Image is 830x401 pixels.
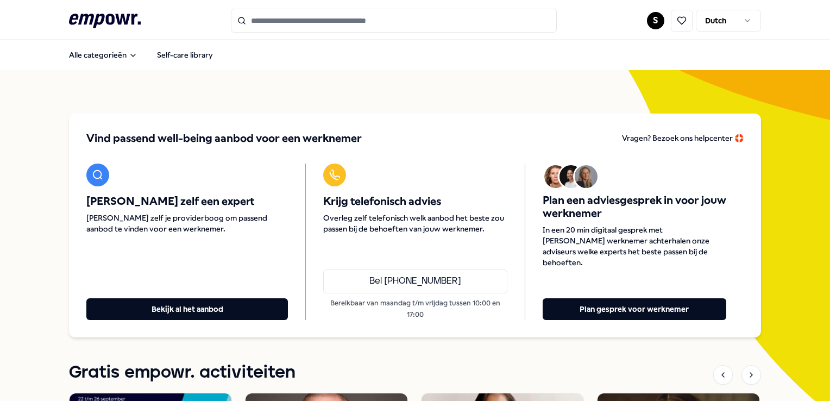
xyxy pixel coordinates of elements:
[622,134,744,142] span: Vragen? Bezoek ons helpcenter 🛟
[559,165,582,188] img: Avatar
[86,195,288,208] span: [PERSON_NAME] zelf een expert
[323,298,507,320] p: Bereikbaar van maandag t/m vrijdag tussen 10:00 en 17:00
[622,131,744,146] a: Vragen? Bezoek ons helpcenter 🛟
[86,212,288,234] span: [PERSON_NAME] zelf je providerboog om passend aanbod te vinden voor een werknemer.
[543,194,726,220] span: Plan een adviesgesprek in voor jouw werknemer
[231,9,557,33] input: Search for products, categories or subcategories
[60,44,146,66] button: Alle categorieën
[544,165,567,188] img: Avatar
[575,165,598,188] img: Avatar
[60,44,222,66] nav: Main
[148,44,222,66] a: Self-care library
[323,270,507,293] a: Bel [PHONE_NUMBER]
[323,195,507,208] span: Krijg telefonisch advies
[543,224,726,268] span: In een 20 min digitaal gesprek met [PERSON_NAME] werknemer achterhalen onze adviseurs welke exper...
[543,298,726,320] button: Plan gesprek voor werknemer
[323,212,507,234] span: Overleg zelf telefonisch welk aanbod het beste zou passen bij de behoeften van jouw werknemer.
[69,359,295,386] h1: Gratis empowr. activiteiten
[647,12,664,29] button: S
[86,131,362,146] span: Vind passend well-being aanbod voor een werknemer
[86,298,288,320] button: Bekijk al het aanbod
